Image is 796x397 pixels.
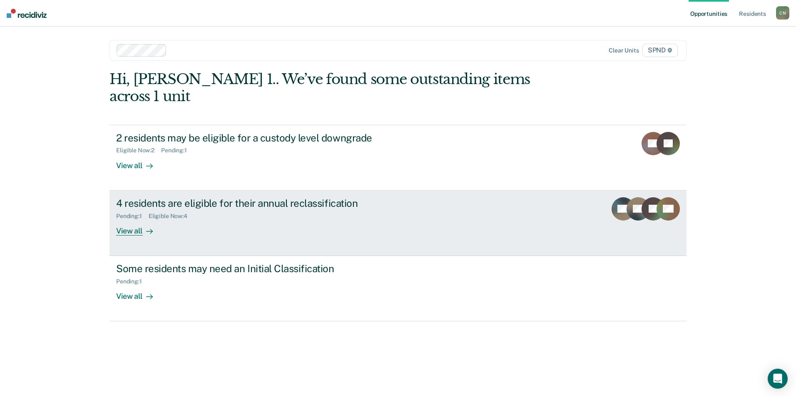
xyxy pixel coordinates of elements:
div: Pending : 1 [116,278,149,285]
div: Pending : 1 [116,213,149,220]
div: Pending : 1 [161,147,194,154]
div: 2 residents may be eligible for a custody level downgrade [116,132,408,144]
div: C N [776,6,789,20]
div: Hi, [PERSON_NAME] 1.. We’ve found some outstanding items across 1 unit [109,71,571,105]
img: Recidiviz [7,9,47,18]
a: 4 residents are eligible for their annual reclassificationPending:1Eligible Now:4View all [109,191,687,256]
div: Eligible Now : 2 [116,147,161,154]
a: Some residents may need an Initial ClassificationPending:1View all [109,256,687,321]
div: View all [116,285,163,301]
div: View all [116,219,163,236]
div: Some residents may need an Initial Classification [116,263,408,275]
div: Clear units [609,47,639,54]
div: View all [116,154,163,170]
a: 2 residents may be eligible for a custody level downgradeEligible Now:2Pending:1View all [109,125,687,191]
div: Eligible Now : 4 [149,213,194,220]
button: CN [776,6,789,20]
div: Open Intercom Messenger [768,369,788,389]
span: SPND [642,44,678,57]
div: 4 residents are eligible for their annual reclassification [116,197,408,209]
